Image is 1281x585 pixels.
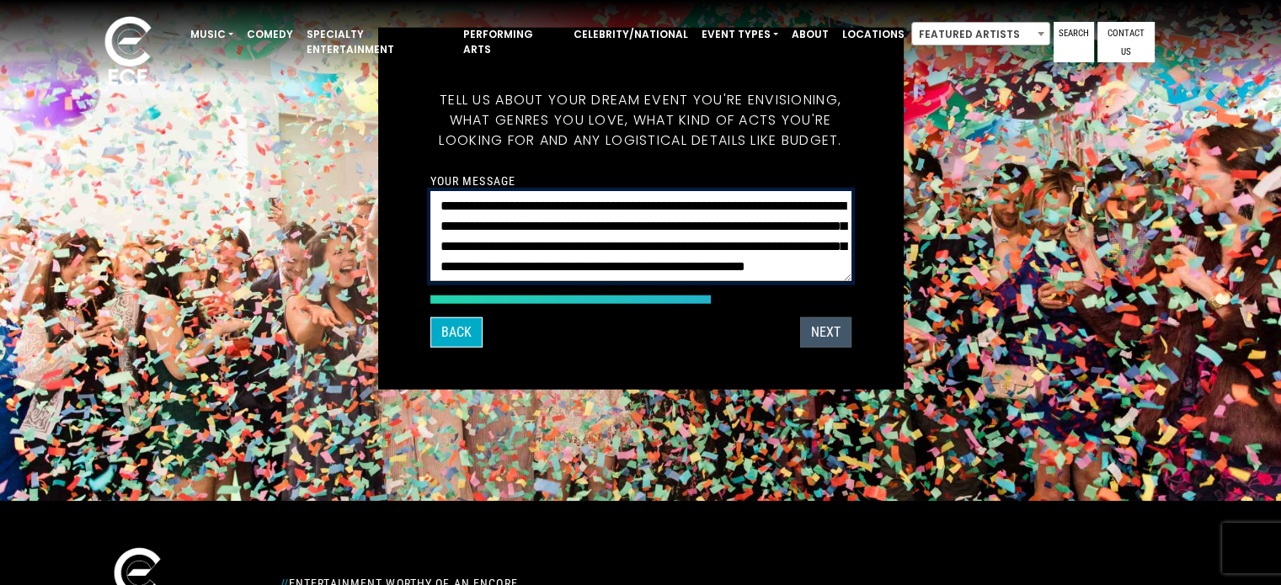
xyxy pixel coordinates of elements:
[800,317,851,348] button: Next
[300,20,456,64] a: Specialty Entertainment
[430,173,515,188] label: Your message
[1097,22,1155,62] a: Contact Us
[1054,22,1094,62] a: Search
[912,23,1049,46] span: Featured Artists
[240,20,300,49] a: Comedy
[835,20,911,49] a: Locations
[430,69,851,170] h5: Tell us about your dream event you're envisioning, what genres you love, what kind of acts you're...
[785,20,835,49] a: About
[86,12,170,93] img: ece_new_logo_whitev2-1.png
[184,20,240,49] a: Music
[430,317,483,348] button: Back
[456,20,567,64] a: Performing Arts
[567,20,695,49] a: Celebrity/National
[695,20,785,49] a: Event Types
[911,22,1050,45] span: Featured Artists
